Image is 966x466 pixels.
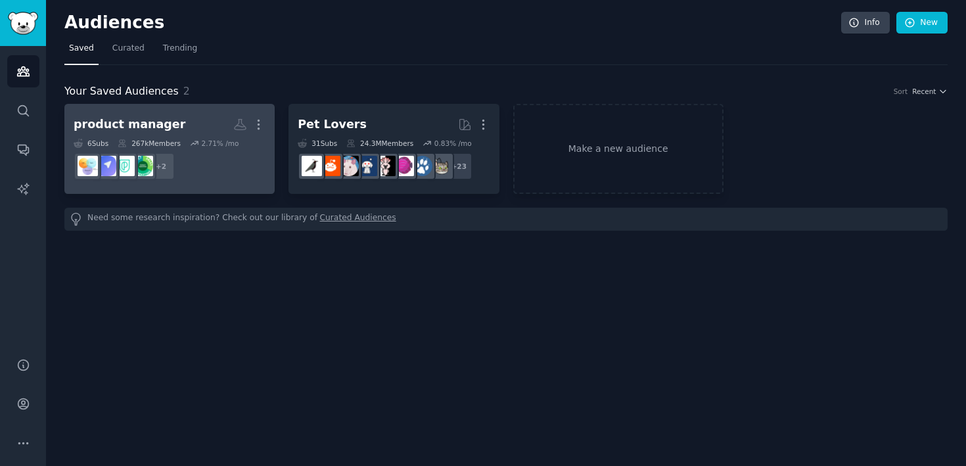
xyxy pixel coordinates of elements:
[163,43,197,55] span: Trending
[74,139,108,148] div: 6 Sub s
[912,87,948,96] button: Recent
[112,43,145,55] span: Curated
[64,208,948,231] div: Need some research inspiration? Check out our library of
[302,156,322,176] img: birding
[513,104,724,194] a: Make a new audience
[394,156,414,176] img: Aquariums
[346,139,413,148] div: 24.3M Members
[69,43,94,55] span: Saved
[96,156,116,176] img: productdesignjobs
[320,156,340,176] img: BeardedDragons
[375,156,396,176] img: parrots
[357,156,377,176] img: dogswithjobs
[338,156,359,176] img: RATS
[74,116,185,133] div: product manager
[64,104,275,194] a: product manager6Subs267kMembers2.71% /mo+2ProductMarketingProductMgmtproductdesignjobsProductMana...
[64,38,99,65] a: Saved
[894,87,908,96] div: Sort
[133,156,153,176] img: ProductMarketing
[298,116,367,133] div: Pet Lovers
[64,83,179,100] span: Your Saved Audiences
[445,152,472,180] div: + 23
[183,85,190,97] span: 2
[78,156,98,176] img: ProductManagement
[912,87,936,96] span: Recent
[288,104,499,194] a: Pet Lovers31Subs24.3MMembers0.83% /mo+23catsdogsAquariumsparrotsdogswithjobsRATSBeardedDragonsbir...
[430,156,451,176] img: cats
[434,139,472,148] div: 0.83 % /mo
[147,152,175,180] div: + 2
[8,12,38,35] img: GummySearch logo
[841,12,890,34] a: Info
[114,156,135,176] img: ProductMgmt
[108,38,149,65] a: Curated
[158,38,202,65] a: Trending
[118,139,181,148] div: 267k Members
[64,12,841,34] h2: Audiences
[412,156,432,176] img: dogs
[896,12,948,34] a: New
[298,139,337,148] div: 31 Sub s
[320,212,396,226] a: Curated Audiences
[201,139,239,148] div: 2.71 % /mo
